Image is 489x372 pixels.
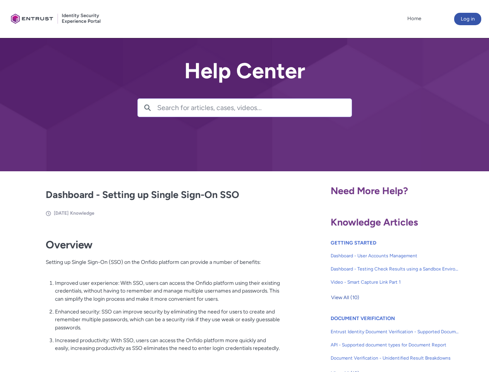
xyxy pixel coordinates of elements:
span: Video - Smart Capture Link Part 1 [331,279,459,286]
h2: Help Center [137,59,352,83]
h2: Dashboard - Setting up Single Sign-On SSO [46,188,280,202]
strong: Overview [46,238,93,251]
span: [DATE] [54,210,69,216]
a: Video - Smart Capture Link Part 1 [331,276,459,289]
a: GETTING STARTED [331,240,376,246]
a: Dashboard - Testing Check Results using a Sandbox Environment [331,262,459,276]
button: View All (10) [331,291,360,304]
span: Need More Help? [331,185,408,196]
a: Home [405,13,423,24]
a: Dashboard - User Accounts Management [331,249,459,262]
button: Log in [454,13,481,25]
span: View All (10) [331,292,359,303]
span: Knowledge Articles [331,216,418,228]
span: Dashboard - User Accounts Management [331,252,459,259]
span: Dashboard - Testing Check Results using a Sandbox Environment [331,265,459,272]
p: Improved user experience: With SSO, users can access the Onfido platform using their existing cre... [55,279,280,303]
p: Setting up Single Sign-On (SSO) on the Onfido platform can provide a number of benefits: [46,258,280,274]
button: Search [138,99,157,117]
input: Search for articles, cases, videos... [157,99,352,117]
li: Knowledge [70,210,94,217]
